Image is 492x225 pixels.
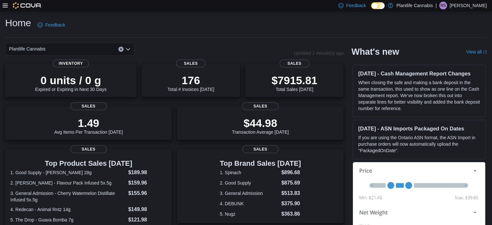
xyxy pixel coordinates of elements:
h2: What's new [351,47,399,57]
span: Sales [242,102,279,110]
span: Sales [242,145,279,153]
a: Feedback [35,18,68,31]
p: When closing the safe and making a bank deposit in the same transaction, this used to show as one... [358,79,480,112]
dt: 1. Good Supply - [PERSON_NAME] 28g [10,169,126,176]
dd: $149.98 [128,206,167,213]
span: Plantlife Cannabis [9,45,46,53]
dt: 1. Spinach [220,169,279,176]
dt: 3. General Admission [220,190,279,197]
span: Sales [71,102,107,110]
img: Cova [13,2,42,9]
span: Sales [176,60,205,67]
input: Dark Mode [371,2,385,9]
dd: $896.68 [281,169,301,176]
dt: 4. DEBUNK [220,200,279,207]
div: Avg Items Per Transaction [DATE] [54,117,123,135]
a: View allExternal link [466,49,487,54]
p: | [435,2,437,9]
dd: $513.83 [281,189,301,197]
div: Transaction Average [DATE] [232,117,289,135]
h1: Home [5,17,31,29]
span: RS [441,2,446,9]
dt: 2. [PERSON_NAME] - Flavour Pack Infused 5x.5g [10,180,126,186]
h3: [DATE] - Cash Management Report Changes [358,70,480,77]
dt: 2. Good Supply [220,180,279,186]
p: 176 [168,74,214,87]
span: Sales [71,145,107,153]
dd: $121.98 [128,216,167,224]
p: 0 units / 0 g [35,74,106,87]
dt: 3. General Admission - Cherry Watermelon Distillate Infused 5x.5g [10,190,126,203]
p: [PERSON_NAME] [450,2,487,9]
dd: $375.90 [281,200,301,208]
div: Total Sales [DATE] [271,74,317,92]
dd: $155.96 [128,189,167,197]
div: Expired or Expiring in Next 30 Days [35,74,106,92]
button: Open list of options [126,47,131,52]
span: Feedback [346,2,366,9]
svg: External link [483,50,487,54]
div: Total # Invoices [DATE] [168,74,214,92]
dd: $363.86 [281,210,301,218]
h3: Top Brand Sales [DATE] [220,160,301,167]
p: If you are using the Ontario ASN format, the ASN Import in purchase orders will now automatically... [358,134,480,154]
span: Inventory [53,60,89,67]
p: Updated 1 minute(s) ago [294,51,344,56]
dd: $159.96 [128,179,167,187]
p: 1.49 [54,117,123,129]
div: Rob Schilling [439,2,447,9]
button: Clear input [118,47,124,52]
p: $44.98 [232,117,289,129]
dt: 5. The Drop - Guava Bomba 7g [10,217,126,223]
dd: $875.69 [281,179,301,187]
h3: [DATE] - ASN Imports Packaged On Dates [358,125,480,132]
p: $7915.81 [271,74,317,87]
span: Sales [280,60,309,67]
h3: Top Product Sales [DATE] [10,160,167,167]
p: Plantlife Cannabis [396,2,433,9]
dt: 4. Redecan - Animal Rntz 14g [10,206,126,213]
span: Feedback [45,22,65,28]
dd: $189.98 [128,169,167,176]
dt: 5. Nugz [220,211,279,217]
